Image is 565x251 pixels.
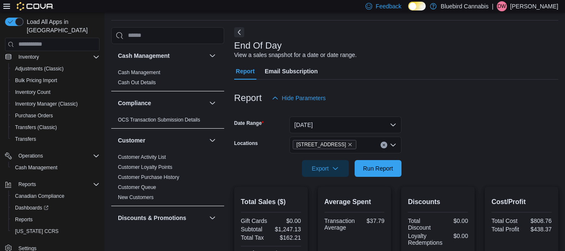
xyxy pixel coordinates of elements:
span: Washington CCRS [12,226,100,236]
button: Transfers (Classic) [8,122,103,133]
button: Compliance [118,99,206,107]
div: Gift Cards [241,217,269,224]
span: Bulk Pricing Import [15,77,57,84]
button: Inventory Manager (Classic) [8,98,103,110]
button: Inventory [2,51,103,63]
button: Canadian Compliance [8,190,103,202]
a: Purchase Orders [12,111,56,121]
button: Reports [2,179,103,190]
a: Adjustments (Classic) [12,64,67,74]
label: Date Range [234,120,264,127]
span: Transfers (Classic) [12,122,100,132]
a: Canadian Compliance [12,191,68,201]
button: Open list of options [390,142,396,148]
button: Operations [15,151,46,161]
a: Discounts [118,232,140,238]
div: $1,247.13 [273,226,301,233]
span: 203 1/2 Queen Street [293,140,357,149]
p: Bluebird Cannabis [441,1,488,11]
span: Feedback [376,2,401,10]
span: Inventory Manager (Classic) [12,99,100,109]
a: Dashboards [12,203,52,213]
div: Transaction Average [325,217,355,231]
span: Adjustments (Classic) [12,64,100,74]
button: Remove 203 1/2 Queen Street from selection in this group [348,142,353,147]
div: Compliance [111,115,224,128]
a: Inventory Manager (Classic) [12,99,81,109]
button: Inventory [15,52,42,62]
h2: Cost/Profit [491,197,552,207]
label: Locations [234,140,258,147]
span: Bulk Pricing Import [12,75,100,85]
a: Customer Activity List [118,154,166,160]
a: Customer Purchase History [118,174,179,180]
span: OCS Transaction Submission Details [118,116,200,123]
span: Operations [15,151,100,161]
div: $162.21 [273,234,301,241]
button: Discounts & Promotions [207,213,217,223]
span: Inventory [15,52,100,62]
button: Compliance [207,98,217,108]
a: New Customers [118,194,153,200]
span: Dark Mode [408,10,409,11]
span: Cash Management [15,164,57,171]
div: $0.00 [440,217,468,224]
span: Purchase Orders [12,111,100,121]
span: Cash Management [12,163,100,173]
a: Transfers (Classic) [12,122,60,132]
span: Hide Parameters [282,94,326,102]
button: Export [302,160,349,177]
div: Total Cost [491,217,520,224]
a: Dashboards [8,202,103,214]
button: Reports [8,214,103,225]
span: Run Report [363,164,393,173]
div: $0.00 [446,233,468,239]
span: [STREET_ADDRESS] [297,140,346,149]
button: Transfers [8,133,103,145]
div: $37.79 [358,217,384,224]
button: Cash Management [8,162,103,173]
span: Reports [18,181,36,188]
button: Operations [2,150,103,162]
h3: Cash Management [118,52,170,60]
span: Load All Apps in [GEOGRAPHIC_DATA] [23,18,100,34]
button: Next [234,27,244,37]
span: Reports [15,216,33,223]
span: Purchase Orders [15,112,53,119]
a: Customer Queue [118,184,156,190]
a: [US_STATE] CCRS [12,226,62,236]
h2: Average Spent [325,197,385,207]
span: Transfers [12,134,100,144]
a: Cash Management [12,163,61,173]
h3: End Of Day [234,41,282,51]
button: Reports [15,179,39,189]
a: Inventory Count [12,87,54,97]
div: Dustin watts [497,1,507,11]
button: [US_STATE] CCRS [8,225,103,237]
span: Dw [498,1,506,11]
div: Cash Management [111,67,224,91]
button: Run Report [355,160,401,177]
div: Subtotal [241,226,269,233]
span: Inventory Count [15,89,51,96]
div: $0.00 [273,217,301,224]
a: Cash Out Details [118,80,156,85]
a: Bulk Pricing Import [12,75,61,85]
span: Cash Management [118,69,160,76]
span: [US_STATE] CCRS [15,228,59,235]
span: Canadian Compliance [15,193,64,199]
button: Bulk Pricing Import [8,75,103,86]
div: $438.37 [523,226,552,233]
h3: Compliance [118,99,151,107]
h2: Discounts [408,197,468,207]
h3: Discounts & Promotions [118,214,186,222]
button: Hide Parameters [268,90,329,106]
p: [PERSON_NAME] [510,1,558,11]
div: Customer [111,152,224,206]
button: Inventory Count [8,86,103,98]
h3: Customer [118,136,145,145]
span: Reports [15,179,100,189]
